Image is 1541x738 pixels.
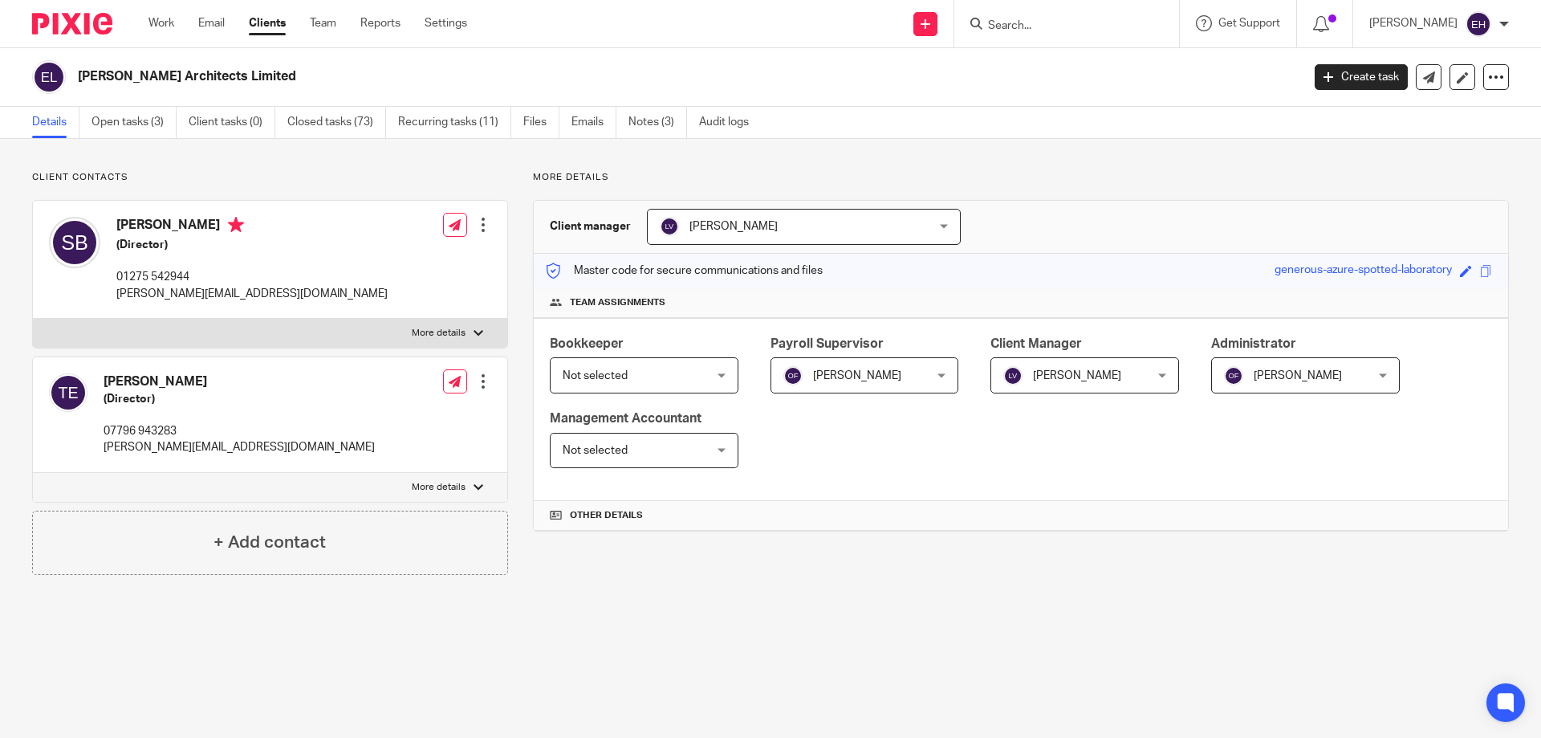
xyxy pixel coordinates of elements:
span: Team assignments [570,296,665,309]
p: [PERSON_NAME][EMAIL_ADDRESS][DOMAIN_NAME] [116,286,388,302]
a: Reports [360,15,400,31]
div: generous-azure-spotted-laboratory [1275,262,1452,280]
p: 01275 542944 [116,269,388,285]
a: Email [198,15,225,31]
img: svg%3E [783,366,803,385]
i: Primary [228,217,244,233]
a: Clients [249,15,286,31]
span: Client Manager [990,337,1082,350]
p: [PERSON_NAME] [1369,15,1458,31]
span: Not selected [563,445,628,456]
a: Emails [571,107,616,138]
span: Management Accountant [550,412,701,425]
span: Payroll Supervisor [770,337,884,350]
p: [PERSON_NAME][EMAIL_ADDRESS][DOMAIN_NAME] [104,439,375,455]
a: Work [148,15,174,31]
img: svg%3E [1003,366,1023,385]
span: [PERSON_NAME] [1254,370,1342,381]
p: More details [412,481,466,494]
a: Files [523,107,559,138]
img: svg%3E [32,60,66,94]
input: Search [986,19,1131,34]
a: Settings [425,15,467,31]
span: [PERSON_NAME] [813,370,901,381]
img: svg%3E [49,373,87,412]
a: Create task [1315,64,1408,90]
span: Bookkeeper [550,337,624,350]
span: Other details [570,509,643,522]
h4: [PERSON_NAME] [116,217,388,237]
h5: (Director) [104,391,375,407]
a: Closed tasks (73) [287,107,386,138]
img: Pixie [32,13,112,35]
img: svg%3E [49,217,100,268]
p: 07796 943283 [104,423,375,439]
span: [PERSON_NAME] [689,221,778,232]
h4: [PERSON_NAME] [104,373,375,390]
h5: (Director) [116,237,388,253]
img: svg%3E [1466,11,1491,37]
a: Team [310,15,336,31]
a: Recurring tasks (11) [398,107,511,138]
p: Client contacts [32,171,508,184]
p: More details [412,327,466,340]
span: Administrator [1211,337,1296,350]
a: Open tasks (3) [91,107,177,138]
span: Not selected [563,370,628,381]
p: Master code for secure communications and files [546,263,823,279]
a: Notes (3) [628,107,687,138]
h4: + Add contact [213,530,326,555]
h2: [PERSON_NAME] Architects Limited [78,68,1048,85]
p: More details [533,171,1509,184]
img: svg%3E [1224,366,1243,385]
a: Details [32,107,79,138]
h3: Client manager [550,218,631,234]
span: [PERSON_NAME] [1033,370,1121,381]
a: Client tasks (0) [189,107,275,138]
a: Audit logs [699,107,761,138]
img: svg%3E [660,217,679,236]
span: Get Support [1218,18,1280,29]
